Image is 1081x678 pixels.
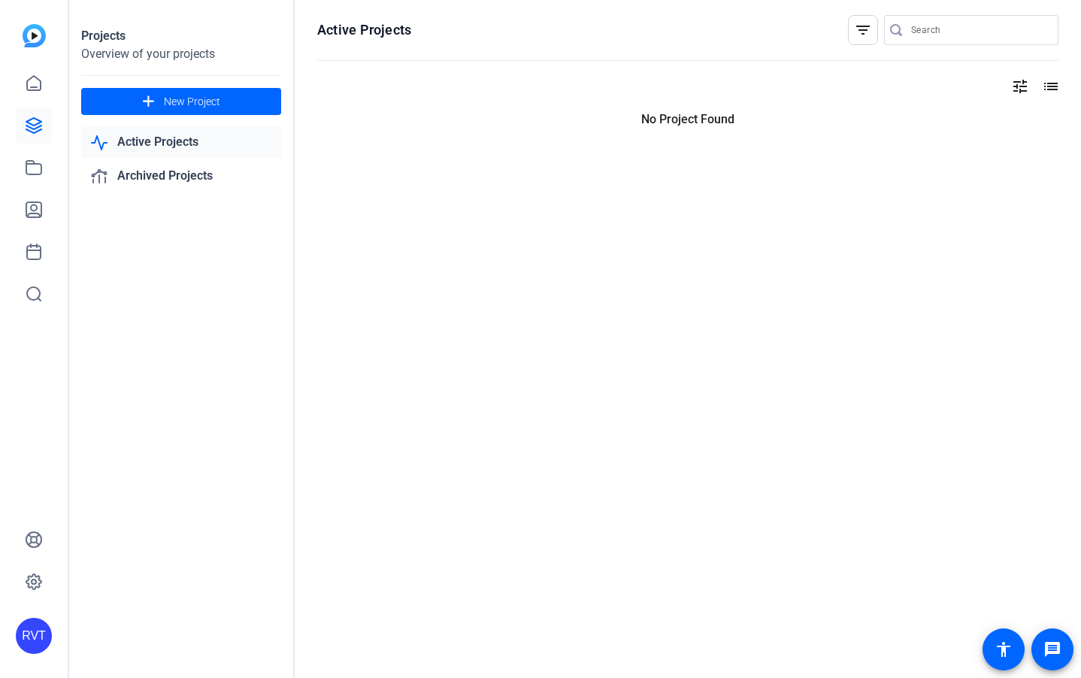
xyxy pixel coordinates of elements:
[911,21,1046,39] input: Search
[81,27,281,45] div: Projects
[995,640,1013,658] mat-icon: accessibility
[23,24,46,47] img: blue-gradient.svg
[16,618,52,654] div: RVT
[317,110,1058,129] p: No Project Found
[854,21,872,39] mat-icon: filter_list
[139,92,158,111] mat-icon: add
[1043,640,1061,658] mat-icon: message
[81,161,281,192] a: Archived Projects
[81,88,281,115] button: New Project
[164,94,220,110] span: New Project
[81,45,281,63] div: Overview of your projects
[1040,77,1058,95] mat-icon: list
[81,127,281,158] a: Active Projects
[1011,77,1029,95] mat-icon: tune
[317,21,411,39] h1: Active Projects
